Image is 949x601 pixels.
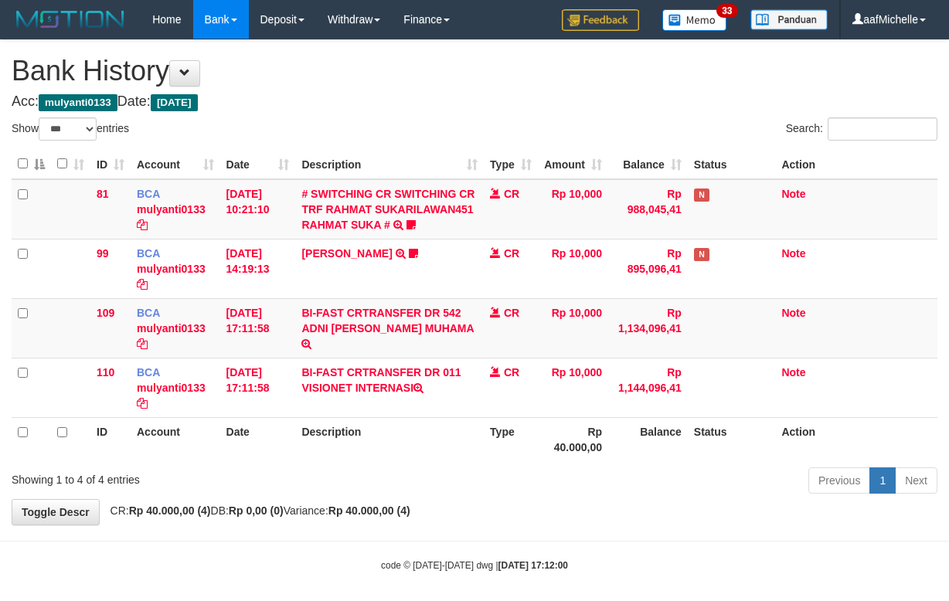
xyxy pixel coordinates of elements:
[12,149,51,179] th: : activate to sort column descending
[220,358,296,417] td: [DATE] 17:11:58
[381,560,568,571] small: code © [DATE]-[DATE] dwg |
[781,188,805,200] a: Note
[808,467,870,494] a: Previous
[151,94,198,111] span: [DATE]
[504,366,519,379] span: CR
[484,149,538,179] th: Type: activate to sort column ascending
[137,338,148,350] a: Copy mulyanti0133 to clipboard
[137,307,160,319] span: BCA
[90,417,131,461] th: ID
[301,247,392,260] a: [PERSON_NAME]
[504,247,519,260] span: CR
[12,466,384,487] div: Showing 1 to 4 of 4 entries
[12,117,129,141] label: Show entries
[608,149,688,179] th: Balance: activate to sort column ascending
[220,417,296,461] th: Date
[137,322,206,334] a: mulyanti0133
[781,307,805,319] a: Note
[295,149,484,179] th: Description: activate to sort column ascending
[90,149,131,179] th: ID: activate to sort column ascending
[301,188,474,231] a: # SWITCHING CR SWITCHING CR TRF RAHMAT SUKARILAWAN451 RAHMAT SUKA #
[97,307,114,319] span: 109
[775,417,937,461] th: Action
[220,179,296,239] td: [DATE] 10:21:10
[39,117,97,141] select: Showentries
[12,94,937,110] h4: Acc: Date:
[895,467,937,494] a: Next
[97,366,114,379] span: 110
[781,247,805,260] a: Note
[137,263,206,275] a: mulyanti0133
[229,504,284,517] strong: Rp 0,00 (0)
[295,358,484,417] td: BI-FAST CRTRANSFER DR 011 VISIONET INTERNASI
[504,307,519,319] span: CR
[220,149,296,179] th: Date: activate to sort column ascending
[694,248,709,261] span: Has Note
[97,247,109,260] span: 99
[12,499,100,525] a: Toggle Descr
[137,278,148,290] a: Copy mulyanti0133 to clipboard
[869,467,896,494] a: 1
[220,239,296,298] td: [DATE] 14:19:13
[538,417,608,461] th: Rp 40.000,00
[688,149,776,179] th: Status
[716,4,737,18] span: 33
[786,117,937,141] label: Search:
[137,188,160,200] span: BCA
[129,504,211,517] strong: Rp 40.000,00 (4)
[103,504,410,517] span: CR: DB: Variance:
[504,188,519,200] span: CR
[12,8,129,31] img: MOTION_logo.png
[39,94,117,111] span: mulyanti0133
[608,417,688,461] th: Balance
[608,358,688,417] td: Rp 1,144,096,41
[137,203,206,216] a: mulyanti0133
[608,298,688,358] td: Rp 1,134,096,41
[137,247,160,260] span: BCA
[498,560,568,571] strong: [DATE] 17:12:00
[97,188,109,200] span: 81
[781,366,805,379] a: Note
[137,366,160,379] span: BCA
[484,417,538,461] th: Type
[662,9,727,31] img: Button%20Memo.svg
[137,397,148,409] a: Copy mulyanti0133 to clipboard
[688,417,776,461] th: Status
[828,117,937,141] input: Search:
[538,149,608,179] th: Amount: activate to sort column ascending
[51,149,90,179] th: : activate to sort column ascending
[295,417,484,461] th: Description
[538,179,608,239] td: Rp 10,000
[12,56,937,87] h1: Bank History
[750,9,828,30] img: panduan.png
[694,188,709,202] span: Has Note
[220,298,296,358] td: [DATE] 17:11:58
[538,298,608,358] td: Rp 10,000
[775,149,937,179] th: Action
[328,504,410,517] strong: Rp 40.000,00 (4)
[538,358,608,417] td: Rp 10,000
[538,239,608,298] td: Rp 10,000
[608,179,688,239] td: Rp 988,045,41
[295,298,484,358] td: BI-FAST CRTRANSFER DR 542 ADNI [PERSON_NAME] MUHAMA
[131,417,220,461] th: Account
[562,9,639,31] img: Feedback.jpg
[137,219,148,231] a: Copy mulyanti0133 to clipboard
[608,239,688,298] td: Rp 895,096,41
[137,382,206,394] a: mulyanti0133
[131,149,220,179] th: Account: activate to sort column ascending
